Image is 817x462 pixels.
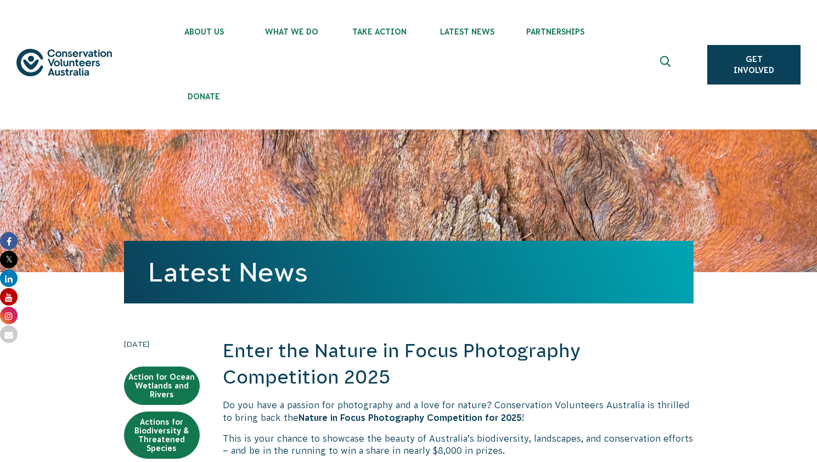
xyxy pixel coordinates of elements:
[660,56,674,74] span: Expand search box
[223,432,694,457] p: This is your chance to showcase the beauty of Australia’s biodiversity, landscapes, and conservat...
[653,52,680,78] button: Expand search box Close search box
[424,27,511,36] span: Latest News
[223,338,694,390] h2: Enter the Nature in Focus Photography Competition 2025
[223,399,694,424] p: Do you have a passion for photography and a love for nature? Conservation Volunteers Australia is...
[298,413,522,422] strong: Nature in Focus Photography Competition for 2025
[707,45,801,84] a: Get Involved
[148,257,308,287] a: Latest News
[124,338,200,350] time: [DATE]
[160,27,248,36] span: About Us
[160,92,248,101] span: Donate
[124,367,200,405] a: Action for Ocean Wetlands and Rivers
[336,27,424,36] span: Take Action
[124,412,200,459] a: Actions for Biodiversity & Threatened Species
[248,27,336,36] span: What We Do
[16,49,112,77] img: logo.svg
[511,27,599,36] span: Partnerships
